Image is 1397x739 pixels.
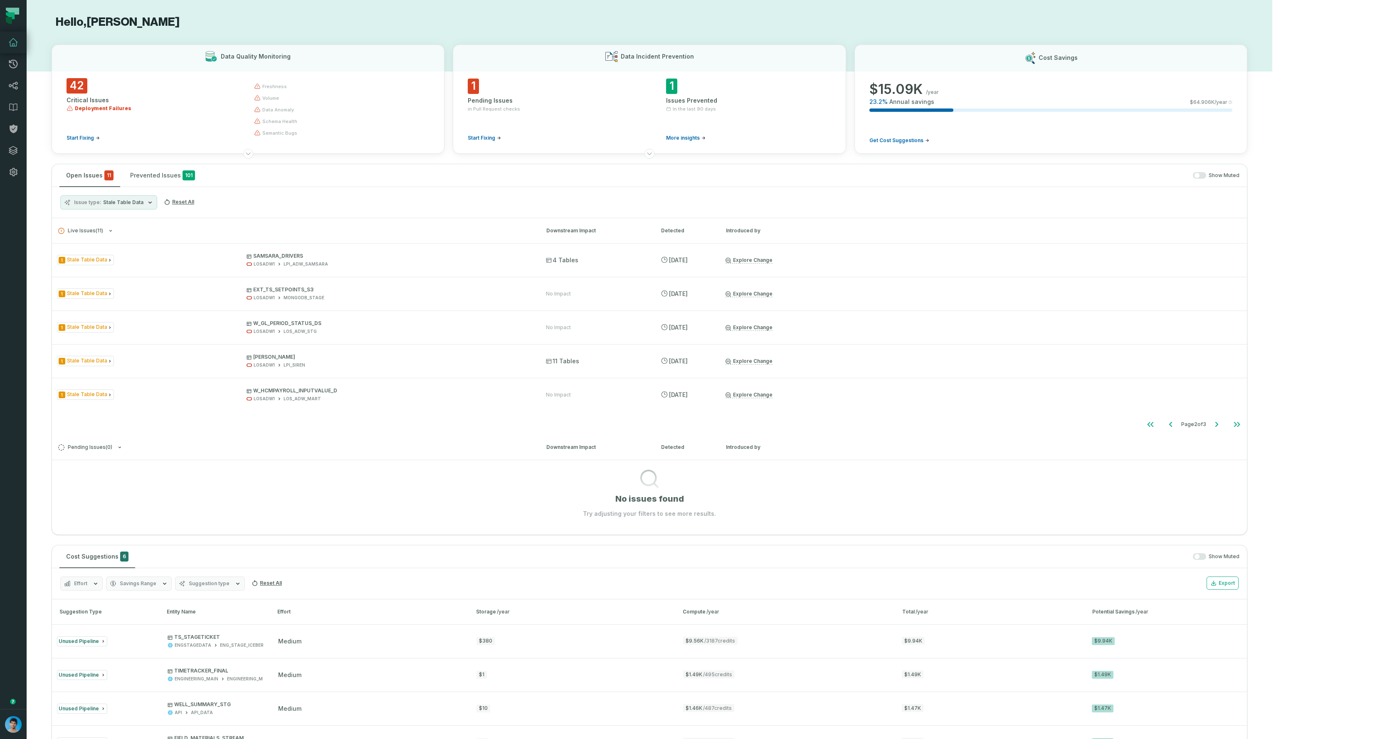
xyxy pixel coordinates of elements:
button: Open Issues [59,164,120,187]
span: Severity [59,257,65,264]
div: Entity Name [167,608,262,616]
button: Savings Range [106,576,172,591]
div: LOS_ADW_STG [284,328,317,335]
h3: Cost Savings [1039,54,1078,62]
div: Effort [277,608,461,616]
button: Cost Savings$15.09K/year23.2%Annual savings$64.906K/yearGet Cost Suggestions [854,44,1247,154]
div: LOSADW1 [254,295,275,301]
span: Issue Type [57,389,114,400]
span: Severity [59,291,65,297]
h3: Data Quality Monitoring [221,52,291,61]
p: SAMSARA_DRIVERS [247,253,531,259]
div: Introduced by [726,443,801,451]
a: Start Fixing [67,135,100,141]
relative-time: Oct 11, 2025, 10:16 AM GMT+3 [669,357,688,365]
div: Storage [476,608,668,616]
span: Live Issues ( 11 ) [58,228,103,234]
span: / 3187 credits [704,638,735,644]
span: semantic bugs [262,130,297,136]
span: Severity [59,358,65,365]
div: LOSADW1 [254,362,275,368]
span: $9.56K [683,637,738,645]
a: Explore Change [726,358,773,365]
div: LOSADW1 [254,328,275,335]
a: Explore Change [726,392,773,398]
span: Unused Pipeline [59,705,99,712]
p: EXT_TS_SETPOINTS_S3 [247,286,531,293]
span: Stale Table Data [103,199,143,206]
span: /year [497,608,510,615]
div: Compute [683,608,887,616]
button: Effort [60,576,103,591]
span: in Pull Request checks [468,106,520,112]
a: Explore Change [726,291,773,297]
div: ENGSTAGEDATA [175,642,211,648]
span: Issue Type [57,356,114,366]
span: Get Cost Suggestions [869,137,923,144]
div: Downstream Impact [546,227,646,234]
span: /year [916,608,928,615]
div: Pending Issues(0) [52,460,1247,518]
span: Effort [74,580,87,587]
div: Issues Prevented [666,96,831,105]
span: Issue Type [57,322,114,333]
span: Issue Type [57,255,114,265]
div: $1.47K [1092,705,1113,712]
button: Reset All [160,195,197,209]
div: No Impact [546,291,571,297]
div: ENGINEERING_MAIN [175,676,218,682]
span: 101 [183,170,195,180]
span: 6 [120,552,128,562]
div: No Impact [546,324,571,331]
button: Suggestion type [175,576,245,591]
span: 4 Tables [546,256,578,264]
span: / 487 credits [703,705,732,711]
span: Annual savings [889,98,934,106]
button: Unused PipelineTIMETRACKER_FINALENGINEERING_MAINENGINEERING_MAIN_OUTPUTmedium$1$1.49K/495credits$... [52,658,1247,691]
span: $1.49K [902,670,923,678]
span: Unused Pipeline [59,672,99,678]
button: Prevented Issues [123,164,202,187]
span: critical issues and errors combined [104,170,114,180]
button: Go to next page [1207,416,1227,433]
div: API [175,709,182,716]
button: Unused PipelineWELL_SUMMARY_STGAPIAPI_DATAmedium$10$1.46K/487credits$1.47K$1.47K [52,692,1247,725]
div: ENG_STAGE_ICEBERG [220,642,267,648]
nav: pagination [52,416,1247,433]
div: LPI_ADW_SAMSARA [284,261,328,267]
span: / 495 credits [703,671,732,677]
span: medium [278,638,301,645]
span: 42 [67,78,87,94]
span: Issue Type [57,288,114,299]
button: Issue typeStale Table Data [60,195,157,209]
span: medium [278,671,301,678]
relative-time: Oct 12, 2025, 10:24 AM GMT+3 [669,290,688,297]
span: Start Fixing [468,135,495,141]
div: Show Muted [205,172,1239,179]
div: No Impact [546,392,571,398]
relative-time: Oct 11, 2025, 10:34 AM GMT+3 [669,324,688,331]
p: WELL_SUMMARY_STG [168,701,231,708]
a: Start Fixing [468,135,501,141]
span: freshness [262,83,287,90]
div: MONGODB_STAGE [284,295,324,301]
span: /year [926,89,939,96]
div: $1 [476,671,487,679]
span: $ 64.906K /year [1190,99,1227,106]
div: Total [902,608,1078,616]
div: Introduced by [726,227,801,234]
a: More insights [666,135,706,141]
p: TIMETRACKER_FINAL [168,668,292,674]
div: Show Muted [138,553,1239,560]
span: In the last 90 days [673,106,716,112]
div: LOS_ADW_MART [284,396,321,402]
span: $ 15.09K [869,81,923,98]
span: Pending Issues ( 0 ) [58,444,112,451]
button: Live Issues(11) [58,228,531,234]
p: TS_STAGETICKET [168,634,267,640]
span: Suggestion type [189,580,230,587]
button: Unused PipelineTS_STAGETICKETENGSTAGEDATAENG_STAGE_ICEBERGmedium$380$9.56K/3187credits$9.94K$9.94K [52,624,1247,658]
ul: Page 2 of 3 [1140,416,1247,433]
span: volume [262,95,279,101]
span: Savings Range [120,580,156,587]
